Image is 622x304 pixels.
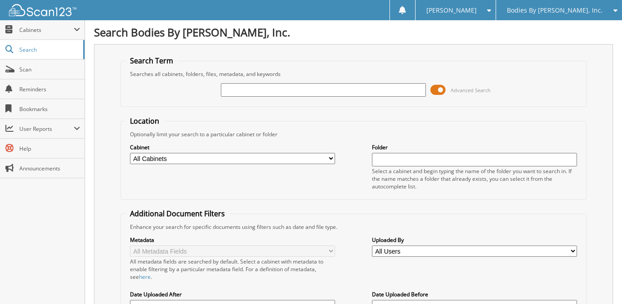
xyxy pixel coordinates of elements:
[125,116,164,126] legend: Location
[130,258,336,281] div: All metadata fields are searched by default. Select a cabinet with metadata to enable filtering b...
[125,56,178,66] legend: Search Term
[130,291,336,298] label: Date Uploaded After
[19,105,80,113] span: Bookmarks
[125,70,582,78] div: Searches all cabinets, folders, files, metadata, and keywords
[19,165,80,172] span: Announcements
[19,66,80,73] span: Scan
[139,273,151,281] a: here
[19,85,80,93] span: Reminders
[130,236,336,244] label: Metadata
[19,46,79,54] span: Search
[130,143,336,151] label: Cabinet
[426,8,477,13] span: [PERSON_NAME]
[372,143,577,151] label: Folder
[9,4,76,16] img: scan123-logo-white.svg
[19,125,74,133] span: User Reports
[507,8,603,13] span: Bodies By [PERSON_NAME], Inc.
[125,209,229,219] legend: Additional Document Filters
[372,291,577,298] label: Date Uploaded Before
[125,130,582,138] div: Optionally limit your search to a particular cabinet or folder
[372,236,577,244] label: Uploaded By
[451,87,491,94] span: Advanced Search
[94,25,613,40] h1: Search Bodies By [PERSON_NAME], Inc.
[372,167,577,190] div: Select a cabinet and begin typing the name of the folder you want to search in. If the name match...
[125,223,582,231] div: Enhance your search for specific documents using filters such as date and file type.
[19,26,74,34] span: Cabinets
[19,145,80,152] span: Help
